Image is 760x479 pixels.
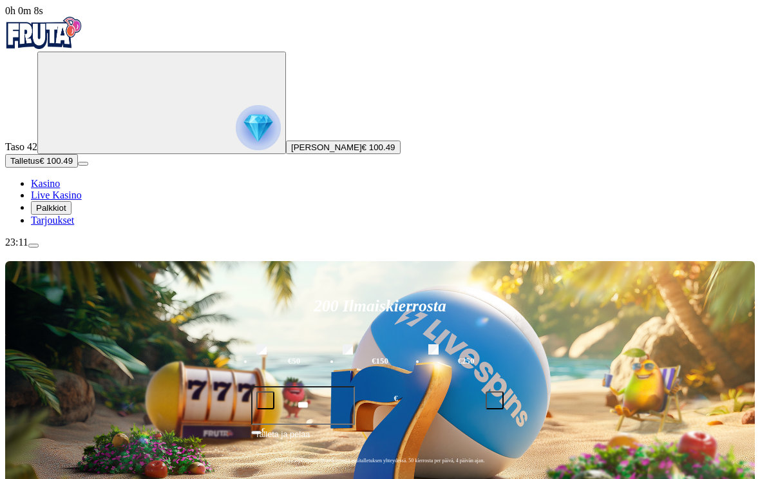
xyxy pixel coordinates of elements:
[362,142,395,152] span: € 100.49
[5,178,755,226] nav: Main menu
[78,162,88,166] button: menu
[31,201,71,215] button: Palkkiot
[28,244,39,248] button: menu
[261,426,265,434] span: €
[286,141,401,154] button: [PERSON_NAME]€ 100.49
[253,342,335,380] label: €50
[5,17,82,49] img: Fruta
[486,391,504,409] button: plus icon
[5,40,82,51] a: Fruta
[291,142,362,152] span: [PERSON_NAME]
[31,215,74,226] a: Tarjoukset
[31,190,82,200] a: Live Kasino
[5,17,755,226] nav: Primary
[5,5,43,16] span: user session time
[10,156,39,166] span: Talletus
[39,156,73,166] span: € 100.49
[339,342,421,380] label: €150
[425,342,507,380] label: €250
[256,391,274,409] button: minus icon
[5,141,37,152] span: Taso 42
[37,52,286,154] button: reward progress
[31,178,60,189] a: Kasino
[255,428,310,451] span: Talleta ja pelaa
[36,203,66,213] span: Palkkiot
[5,237,28,248] span: 23:11
[251,427,509,452] button: Talleta ja pelaa
[236,105,281,150] img: reward progress
[394,393,398,405] span: €
[5,154,78,168] button: Talletusplus icon€ 100.49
